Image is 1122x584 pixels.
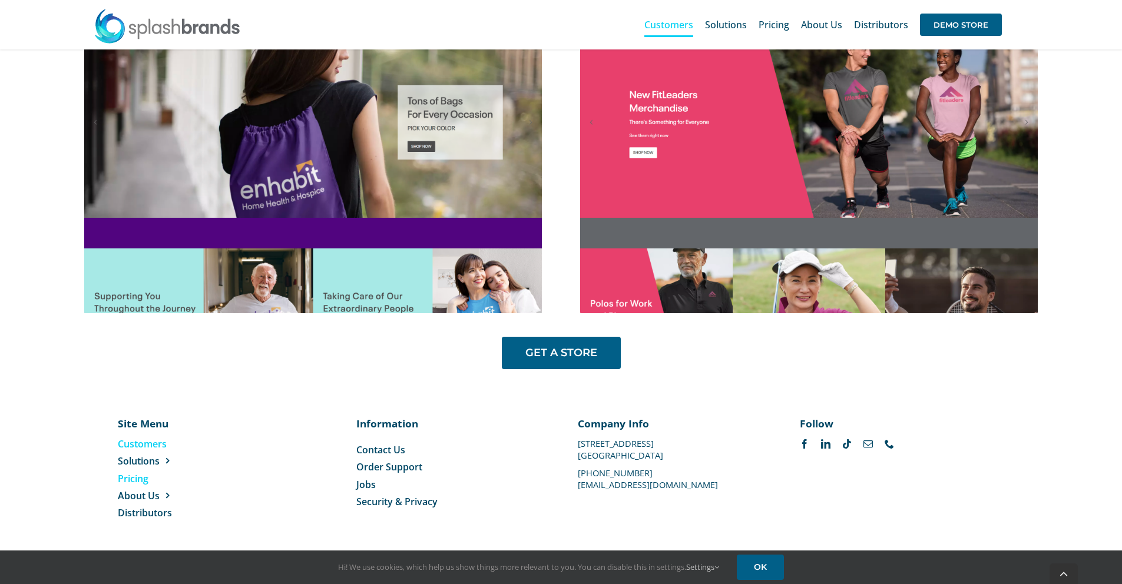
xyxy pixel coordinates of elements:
[118,437,237,450] a: Customers
[118,437,167,450] span: Customers
[759,20,789,29] span: Pricing
[356,495,438,508] span: Security & Privacy
[356,478,376,491] span: Jobs
[644,20,693,29] span: Customers
[356,478,544,491] a: Jobs
[578,416,766,430] p: Company Info
[356,495,544,508] a: Security & Privacy
[854,20,908,29] span: Distributors
[118,506,172,519] span: Distributors
[118,437,237,520] nav: Menu
[356,460,422,473] span: Order Support
[800,439,809,449] a: facebook
[644,6,693,44] a: Customers
[863,439,873,449] a: mail
[885,439,894,449] a: phone
[821,439,830,449] a: linkedin
[118,489,237,502] a: About Us
[644,6,1002,44] nav: Main Menu Sticky
[356,443,544,456] a: Contact Us
[356,416,544,430] p: Information
[842,439,852,449] a: tiktok
[759,6,789,44] a: Pricing
[502,337,621,369] a: GET A STORE
[118,454,160,467] span: Solutions
[737,555,784,580] a: OK
[705,20,747,29] span: Solutions
[920,6,1002,44] a: DEMO STORE
[686,562,719,572] a: Settings
[118,472,148,485] span: Pricing
[356,443,544,509] nav: Menu
[118,489,160,502] span: About Us
[801,20,842,29] span: About Us
[800,416,988,430] p: Follow
[94,8,241,44] img: SplashBrands.com Logo
[356,460,544,473] a: Order Support
[118,506,237,519] a: Distributors
[118,454,237,467] a: Solutions
[118,472,237,485] a: Pricing
[854,6,908,44] a: Distributors
[338,562,719,572] span: Hi! We use cookies, which help us show things more relevant to you. You can disable this in setti...
[920,14,1002,36] span: DEMO STORE
[525,347,597,359] span: GET A STORE
[118,416,237,430] p: Site Menu
[356,443,405,456] span: Contact Us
